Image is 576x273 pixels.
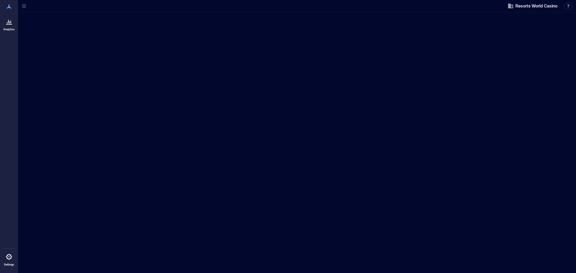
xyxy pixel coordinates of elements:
[515,3,557,9] span: Resorts World Casino
[1,14,16,33] a: Analytics
[2,250,16,268] a: Settings
[506,1,559,11] button: Resorts World Casino
[4,263,14,266] p: Settings
[3,28,15,31] p: Analytics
